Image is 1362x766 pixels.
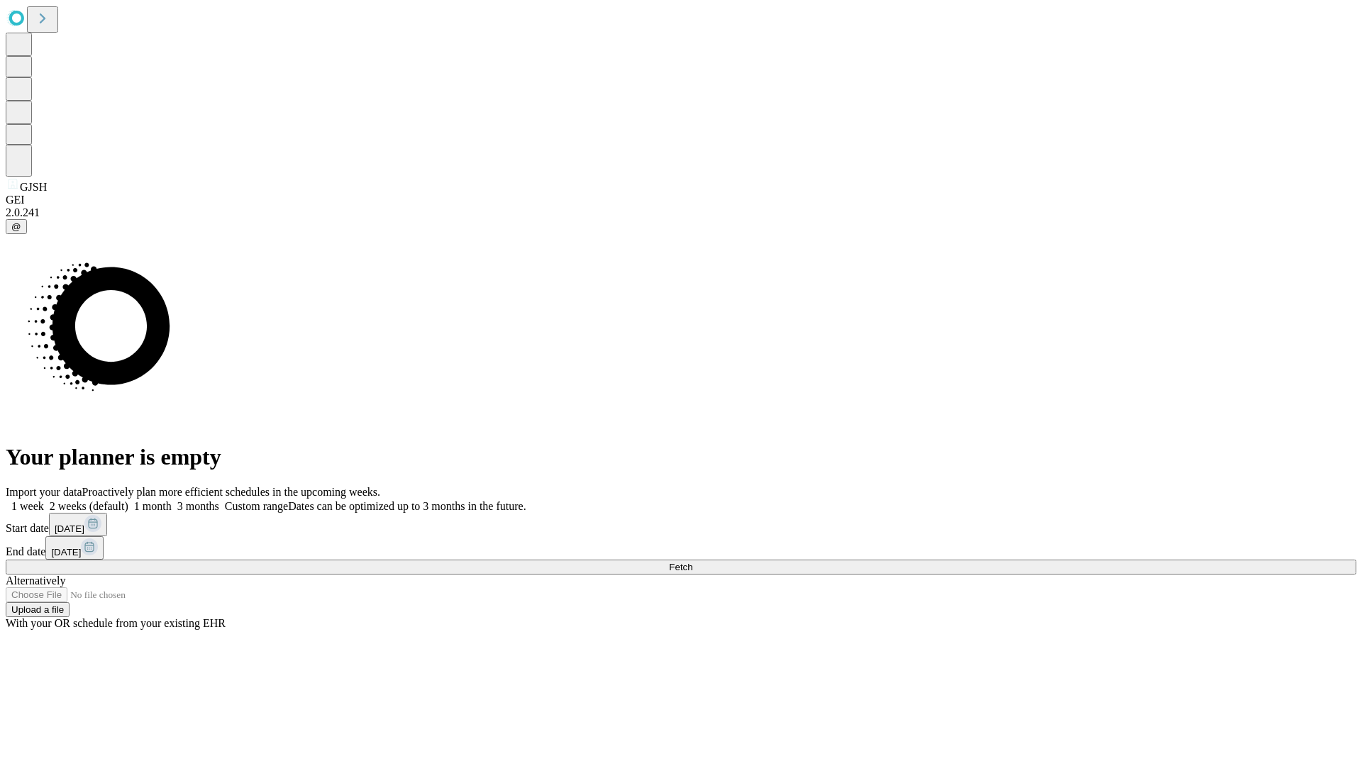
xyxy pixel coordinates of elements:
span: Custom range [225,500,288,512]
span: [DATE] [55,523,84,534]
span: [DATE] [51,547,81,557]
span: Import your data [6,486,82,498]
span: 1 week [11,500,44,512]
button: [DATE] [49,513,107,536]
button: @ [6,219,27,234]
div: GEI [6,194,1356,206]
h1: Your planner is empty [6,444,1356,470]
span: 3 months [177,500,219,512]
span: 2 weeks (default) [50,500,128,512]
div: End date [6,536,1356,560]
span: @ [11,221,21,232]
span: Alternatively [6,574,65,587]
div: Start date [6,513,1356,536]
button: Upload a file [6,602,70,617]
span: Dates can be optimized up to 3 months in the future. [288,500,526,512]
span: With your OR schedule from your existing EHR [6,617,226,629]
button: Fetch [6,560,1356,574]
span: Proactively plan more efficient schedules in the upcoming weeks. [82,486,380,498]
div: 2.0.241 [6,206,1356,219]
span: GJSH [20,181,47,193]
span: 1 month [134,500,172,512]
span: Fetch [669,562,692,572]
button: [DATE] [45,536,104,560]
